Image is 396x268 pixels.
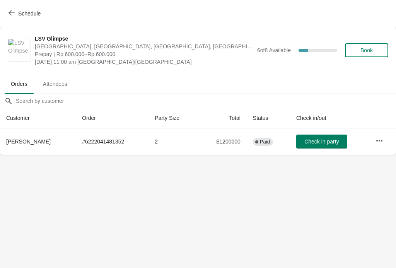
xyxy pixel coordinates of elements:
[35,35,253,43] span: LSV Glimpse
[360,47,373,53] span: Book
[345,43,388,57] button: Book
[198,108,247,128] th: Total
[15,94,396,108] input: Search by customer
[304,138,339,145] span: Check in party
[257,47,291,53] span: 6 of 8 Available
[6,138,51,145] span: [PERSON_NAME]
[18,10,41,17] span: Schedule
[296,135,347,149] button: Check in party
[198,128,247,155] td: $1200000
[35,43,253,50] span: [GEOGRAPHIC_DATA], [GEOGRAPHIC_DATA], [GEOGRAPHIC_DATA], [GEOGRAPHIC_DATA], [GEOGRAPHIC_DATA]
[76,128,148,155] td: # 6222041481352
[4,7,47,20] button: Schedule
[76,108,148,128] th: Order
[35,58,253,66] span: [DATE] 11:00 am [GEOGRAPHIC_DATA]/[GEOGRAPHIC_DATA]
[260,139,270,145] span: Paid
[148,108,198,128] th: Party Size
[8,39,31,61] img: LSV Glimpse
[247,108,290,128] th: Status
[37,77,73,91] span: Attendees
[35,50,253,58] span: Prepay | Rp 600.000–Rp 600.000
[148,128,198,155] td: 2
[290,108,369,128] th: Check in/out
[5,77,34,91] span: Orders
